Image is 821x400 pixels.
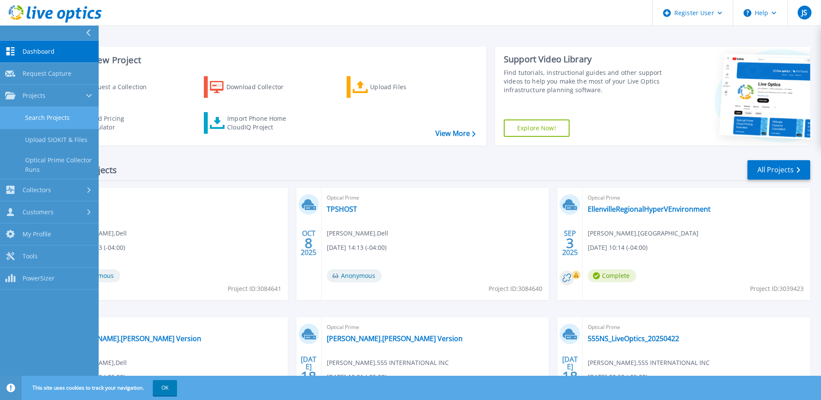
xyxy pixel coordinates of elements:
a: All Projects [747,160,810,180]
a: 555NS_LiveOptics_20250422 [588,334,679,343]
span: [PERSON_NAME] , 555 INTERNATIONAL INC [327,358,449,368]
a: EllenvilleRegionalHyperVEnvironment [588,205,711,213]
span: Project ID: 3084640 [489,284,542,294]
div: Request a Collection [86,78,155,96]
span: Tools [23,252,38,260]
span: PowerSizer [23,274,55,282]
span: [PERSON_NAME] , Dell [327,229,388,238]
div: OCT 2025 [300,227,317,259]
a: Upload Files [347,76,443,98]
span: Project ID: 3039423 [750,284,804,294]
span: [DATE] 10:14 (-04:00) [588,243,647,252]
span: 8 [305,239,312,247]
div: Find tutorials, instructional guides and other support videos to help you make the most of your L... [504,68,664,94]
span: Request Capture [23,70,71,77]
div: Support Video Library [504,54,664,65]
div: Cloud Pricing Calculator [85,114,154,132]
button: OK [153,380,177,396]
div: Download Collector [226,78,296,96]
span: Dashboard [23,48,55,55]
span: 3 [566,239,574,247]
span: 18 [301,373,316,380]
span: This site uses cookies to track your navigation. [24,380,177,396]
span: Optical Prime [327,323,544,332]
span: Anonymous [327,269,382,282]
h3: Start a New Project [61,55,475,65]
span: [DATE] 14:13 (-04:00) [327,243,386,252]
a: Download Collector [204,76,300,98]
span: Customers [23,208,54,216]
span: Optical Prime [588,193,805,203]
a: [PERSON_NAME].[PERSON_NAME] Version [327,334,463,343]
span: [PERSON_NAME] , 555 INTERNATIONAL INC [588,358,710,368]
a: TPSHOST [327,205,357,213]
span: Optical Prime [65,323,283,332]
div: Import Phone Home CloudIQ Project [227,114,295,132]
div: SEP 2025 [562,227,578,259]
span: Optical Prime [327,193,544,203]
span: [DATE] 10:01 (-05:00) [327,372,386,382]
a: [PERSON_NAME].[PERSON_NAME] Version [65,334,201,343]
a: Explore Now! [504,119,570,137]
span: Optical Prime [588,323,805,332]
span: 18 [562,373,578,380]
a: View More [435,129,476,138]
span: Complete [588,269,636,282]
div: [DATE] 2025 [300,357,317,388]
span: Optical Prime [65,193,283,203]
div: [DATE] 2025 [562,357,578,388]
a: Request a Collection [61,76,158,98]
span: [PERSON_NAME] , [GEOGRAPHIC_DATA] [588,229,699,238]
span: Project ID: 3084641 [228,284,281,294]
a: Cloud Pricing Calculator [61,112,158,134]
span: My Profile [23,230,51,238]
span: Projects [23,92,45,100]
span: JS [802,9,807,16]
span: [DATE] 09:58 (-05:00) [588,372,647,382]
div: Upload Files [370,78,439,96]
span: Collectors [23,186,51,194]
